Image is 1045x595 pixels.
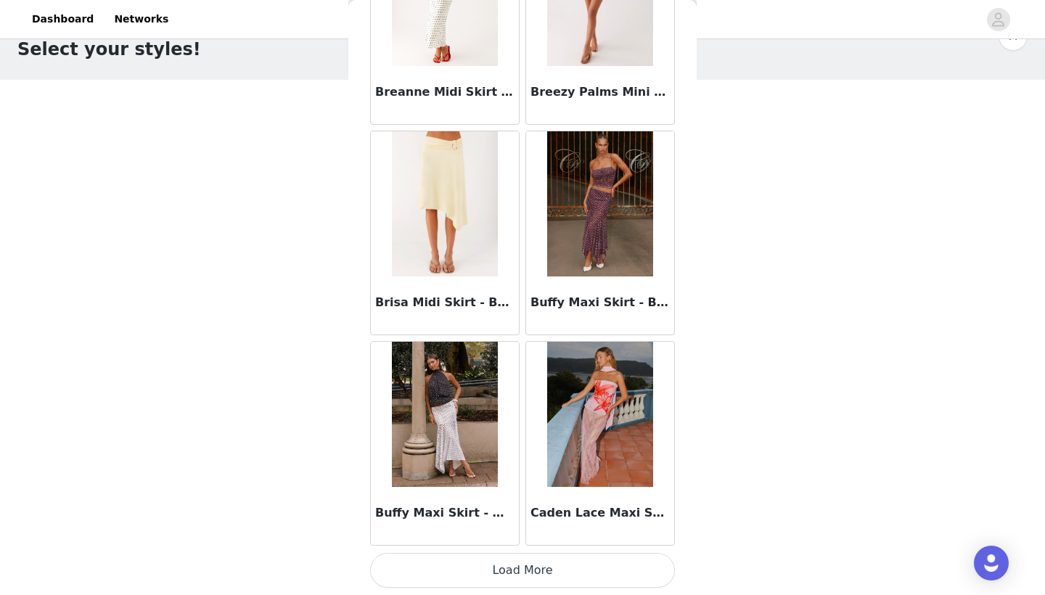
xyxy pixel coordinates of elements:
[547,342,652,487] img: Caden Lace Maxi Skirt - Pink
[991,8,1005,31] div: avatar
[17,36,201,62] h1: Select your styles!
[23,3,102,36] a: Dashboard
[392,131,497,276] img: Brisa Midi Skirt - Butter
[974,546,1009,580] div: Open Intercom Messenger
[530,83,670,101] h3: Breezy Palms Mini Skirt - Serene Orange
[375,83,515,101] h3: Breanne Midi Skirt - White Polka Dot
[530,294,670,311] h3: Buffy Maxi Skirt - Burgundy
[375,294,515,311] h3: Brisa Midi Skirt - Butter
[392,342,497,487] img: Buffy Maxi Skirt - White Polkadot
[547,131,652,276] img: Buffy Maxi Skirt - Burgundy
[375,504,515,522] h3: Buffy Maxi Skirt - White Polkadot
[370,553,675,588] button: Load More
[105,3,177,36] a: Networks
[530,504,670,522] h3: Caden Lace Maxi Skirt - Pink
